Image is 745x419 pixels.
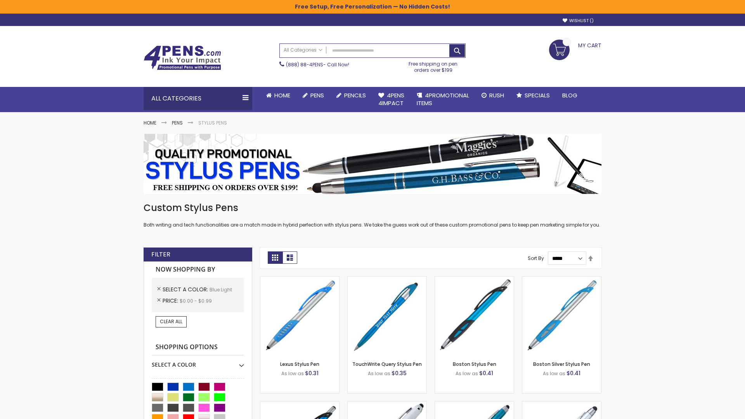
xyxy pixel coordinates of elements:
[543,370,565,377] span: As low as
[435,401,514,408] a: Lory Metallic Stylus Pen-Blue - Light
[533,361,590,367] a: Boston Silver Stylus Pen
[305,369,319,377] span: $0.31
[435,276,514,283] a: Boston Stylus Pen-Blue - Light
[268,251,282,264] strong: Grid
[352,361,422,367] a: TouchWrite Query Stylus Pen
[286,61,323,68] a: (888) 88-4PENS
[144,87,252,110] div: All Categories
[160,318,182,325] span: Clear All
[144,119,156,126] a: Home
[344,91,366,99] span: Pencils
[260,277,339,355] img: Lexus Stylus Pen-Blue - Light
[348,401,426,408] a: Kimberly Logo Stylus Pens-LT-Blue
[310,91,324,99] span: Pens
[281,370,304,377] span: As low as
[144,45,221,70] img: 4Pens Custom Pens and Promotional Products
[260,87,296,104] a: Home
[479,369,493,377] span: $0.41
[156,316,187,327] a: Clear All
[401,58,466,73] div: Free shipping on pen orders over $199
[172,119,183,126] a: Pens
[163,297,180,305] span: Price
[274,91,290,99] span: Home
[417,91,469,107] span: 4PROMOTIONAL ITEMS
[348,276,426,283] a: TouchWrite Query Stylus Pen-Blue Light
[368,370,390,377] span: As low as
[348,277,426,355] img: TouchWrite Query Stylus Pen-Blue Light
[330,87,372,104] a: Pencils
[280,361,319,367] a: Lexus Stylus Pen
[475,87,510,104] a: Rush
[152,355,244,369] div: Select A Color
[286,61,349,68] span: - Call Now!
[151,250,170,259] strong: Filter
[392,369,407,377] span: $0.35
[489,91,504,99] span: Rush
[210,286,232,293] span: Blue Light
[525,91,550,99] span: Specials
[372,87,411,112] a: 4Pens4impact
[435,277,514,355] img: Boston Stylus Pen-Blue - Light
[453,361,496,367] a: Boston Stylus Pen
[198,119,227,126] strong: Stylus Pens
[528,255,544,261] label: Sort By
[563,18,594,24] a: Wishlist
[280,44,326,57] a: All Categories
[284,47,322,53] span: All Categories
[144,202,601,214] h1: Custom Stylus Pens
[378,91,404,107] span: 4Pens 4impact
[411,87,475,112] a: 4PROMOTIONALITEMS
[260,276,339,283] a: Lexus Stylus Pen-Blue - Light
[152,339,244,356] strong: Shopping Options
[152,261,244,278] strong: Now Shopping by
[510,87,556,104] a: Specials
[144,202,601,229] div: Both writing and tech functionalities are a match made in hybrid perfection with stylus pens. We ...
[522,276,601,283] a: Boston Silver Stylus Pen-Blue - Light
[556,87,584,104] a: Blog
[456,370,478,377] span: As low as
[522,401,601,408] a: Silver Cool Grip Stylus Pen-Blue - Light
[144,134,601,194] img: Stylus Pens
[163,286,210,293] span: Select A Color
[562,91,577,99] span: Blog
[296,87,330,104] a: Pens
[567,369,580,377] span: $0.41
[522,277,601,355] img: Boston Silver Stylus Pen-Blue - Light
[260,401,339,408] a: Lexus Metallic Stylus Pen-Blue - Light
[180,298,212,304] span: $0.00 - $0.99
